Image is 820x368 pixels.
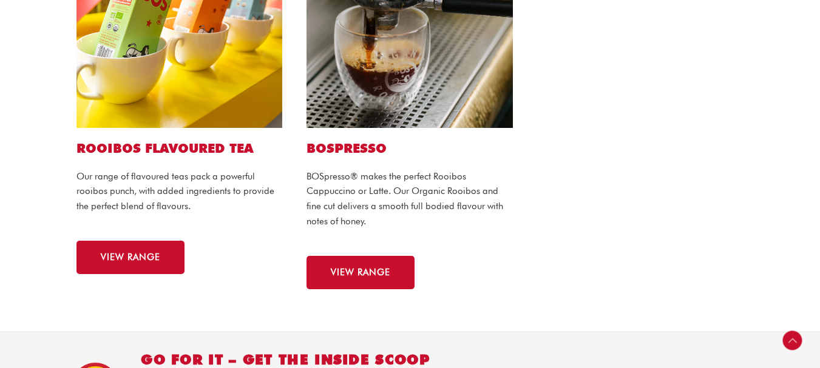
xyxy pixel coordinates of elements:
[76,241,185,274] a: VIEW RANGE
[76,140,283,156] h2: ROOIBOS FLAVOURED TEA
[307,169,513,229] p: BOSpresso® makes the perfect Rooibos Cappuccino or Latte. Our Organic Rooibos and fine cut delive...
[331,268,390,277] span: VIEW RANGE
[101,253,160,262] span: VIEW RANGE
[307,256,415,289] a: VIEW RANGE
[307,140,513,156] h2: BOSPRESSO
[76,171,274,212] span: Our range of flavoured teas pack a powerful rooibos punch, with added ingredients to provide the ...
